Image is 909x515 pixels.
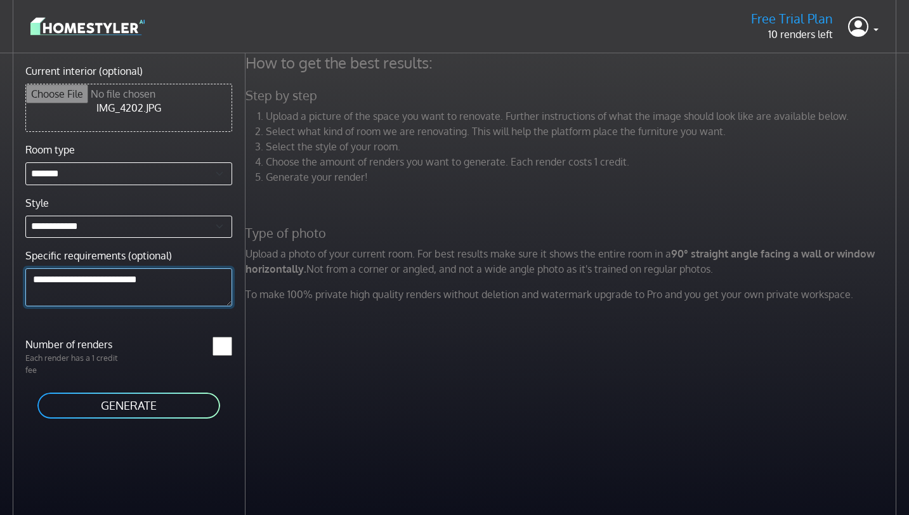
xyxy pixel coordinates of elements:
[266,108,899,124] li: Upload a picture of the space you want to renovate. Further instructions of what the image should...
[25,248,172,263] label: Specific requirements (optional)
[266,124,899,139] li: Select what kind of room we are renovating. This will help the platform place the furniture you w...
[238,287,907,302] p: To make 100% private high quality renders without deletion and watermark upgrade to Pro and you g...
[751,11,833,27] h5: Free Trial Plan
[238,53,907,72] h4: How to get the best results:
[238,246,907,277] p: Upload a photo of your current room. For best results make sure it shows the entire room in a Not...
[25,63,143,79] label: Current interior (optional)
[18,352,129,376] p: Each render has a 1 credit fee
[245,247,875,275] strong: 90° straight angle facing a wall or window horizontally.
[25,195,49,211] label: Style
[266,169,899,185] li: Generate your render!
[751,27,833,42] p: 10 renders left
[18,337,129,352] label: Number of renders
[36,391,221,420] button: GENERATE
[25,142,75,157] label: Room type
[266,154,899,169] li: Choose the amount of renders you want to generate. Each render costs 1 credit.
[238,88,907,103] h5: Step by step
[238,225,907,241] h5: Type of photo
[266,139,899,154] li: Select the style of your room.
[30,15,145,37] img: logo-3de290ba35641baa71223ecac5eacb59cb85b4c7fdf211dc9aaecaaee71ea2f8.svg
